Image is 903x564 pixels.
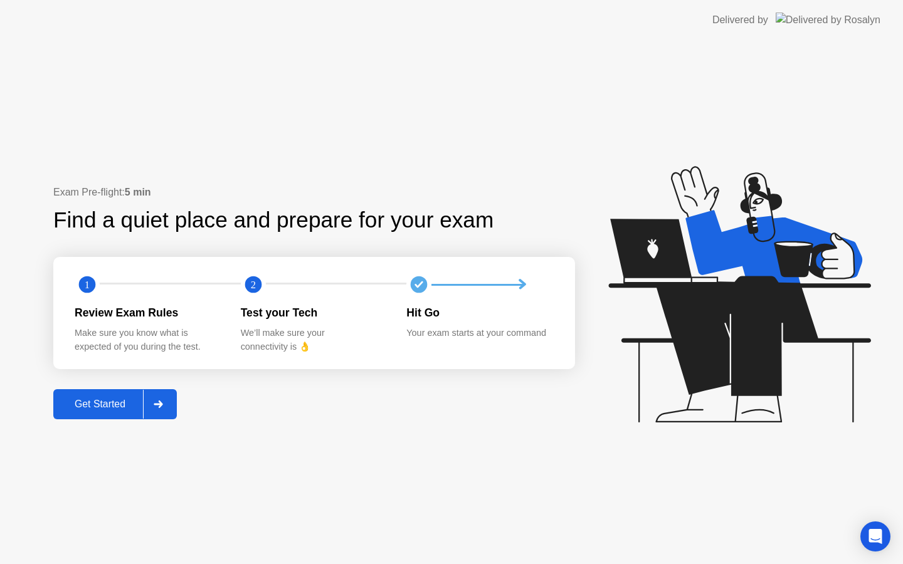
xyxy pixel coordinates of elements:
[406,305,552,321] div: Hit Go
[251,279,256,291] text: 2
[53,389,177,419] button: Get Started
[57,399,143,410] div: Get Started
[53,185,575,200] div: Exam Pre-flight:
[75,326,221,353] div: Make sure you know what is expected of you during the test.
[85,279,90,291] text: 1
[53,204,495,237] div: Find a quiet place and prepare for your exam
[776,13,880,27] img: Delivered by Rosalyn
[241,326,387,353] div: We’ll make sure your connectivity is 👌
[75,305,221,321] div: Review Exam Rules
[860,521,890,551] div: Open Intercom Messenger
[125,187,151,197] b: 5 min
[406,326,552,340] div: Your exam starts at your command
[241,305,387,321] div: Test your Tech
[712,13,768,28] div: Delivered by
